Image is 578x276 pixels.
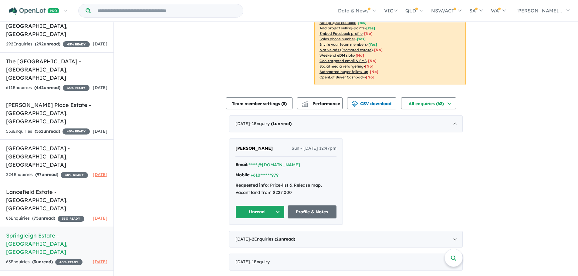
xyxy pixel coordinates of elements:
[63,85,90,91] span: 35 % READY
[292,145,336,152] span: Sun - [DATE] 12:47pm
[6,258,83,266] div: 63 Enquir ies
[370,69,378,74] span: [No]
[93,85,107,90] span: [DATE]
[6,128,90,135] div: 553 Enquir ies
[58,216,84,222] span: 35 % READY
[93,41,107,47] span: [DATE]
[92,4,242,17] input: Try estate name, suburb, builder or developer
[35,41,60,47] strong: ( unread)
[275,236,295,242] strong: ( unread)
[352,101,358,107] img: download icon
[6,14,107,38] h5: [GEOGRAPHIC_DATA] - [GEOGRAPHIC_DATA] , [GEOGRAPHIC_DATA]
[93,172,107,177] span: [DATE]
[32,259,53,264] strong: ( unread)
[319,69,368,74] u: Automated buyer follow-up
[271,121,292,126] strong: ( unread)
[302,103,308,107] img: bar-chart.svg
[6,57,107,82] h5: The [GEOGRAPHIC_DATA] - [GEOGRAPHIC_DATA] , [GEOGRAPHIC_DATA]
[229,115,463,132] div: [DATE]
[6,84,90,91] div: 611 Enquir ies
[319,31,363,36] u: Embed Facebook profile
[235,182,269,188] strong: Requested info:
[319,75,364,79] u: OpenLot Buyer Cashback
[93,259,107,264] span: [DATE]
[364,31,373,36] span: [ No ]
[319,48,373,52] u: Native ads (Promoted estate)
[9,7,59,15] img: Openlot PRO Logo White
[302,101,308,104] img: line-chart.svg
[358,20,367,25] span: [ Yes ]
[276,236,279,242] span: 2
[319,37,355,41] u: Sales phone number
[250,259,270,264] span: - 1 Enquir y
[6,144,107,169] h5: [GEOGRAPHIC_DATA] - [GEOGRAPHIC_DATA] , [GEOGRAPHIC_DATA]
[356,53,364,58] span: [No]
[250,121,292,126] span: - 1 Enquir y
[297,97,343,109] button: Performance
[6,188,107,212] h5: Lancefield Estate - [GEOGRAPHIC_DATA] , [GEOGRAPHIC_DATA]
[6,101,107,125] h5: [PERSON_NAME] Place Estate - [GEOGRAPHIC_DATA] , [GEOGRAPHIC_DATA]
[229,254,463,271] div: [DATE]
[37,172,42,177] span: 97
[319,20,356,25] u: Add project headline
[516,8,562,14] span: [PERSON_NAME]...
[36,128,43,134] span: 551
[319,42,367,47] u: Invite your team members
[401,97,456,109] button: All enquiries (63)
[35,172,58,177] strong: ( unread)
[235,205,285,218] button: Unread
[303,101,340,106] span: Performance
[235,145,273,151] span: [PERSON_NAME]
[319,53,354,58] u: Weekend eDM slots
[93,215,107,221] span: [DATE]
[63,128,90,135] span: 40 % READY
[368,58,377,63] span: [No]
[34,215,39,221] span: 75
[6,231,107,256] h5: Springleigh Estate - [GEOGRAPHIC_DATA] , [GEOGRAPHIC_DATA]
[6,215,84,222] div: 83 Enquir ies
[93,128,107,134] span: [DATE]
[35,128,60,134] strong: ( unread)
[374,48,383,52] span: [No]
[61,172,88,178] span: 40 % READY
[229,231,463,248] div: [DATE]
[55,259,83,265] span: 40 % READY
[319,64,363,68] u: Social media retargeting
[34,259,36,264] span: 3
[283,101,285,106] span: 3
[6,41,90,48] div: 292 Enquir ies
[250,236,295,242] span: - 2 Enquir ies
[319,26,365,30] u: Add project selling-points
[36,41,44,47] span: 292
[235,145,273,152] a: [PERSON_NAME]
[6,171,88,178] div: 224 Enquir ies
[347,97,396,109] button: CSV download
[63,41,90,47] span: 45 % READY
[357,37,366,41] span: [ Yes ]
[366,75,374,79] span: [No]
[368,42,377,47] span: [ Yes ]
[36,85,44,90] span: 442
[32,215,55,221] strong: ( unread)
[365,64,374,68] span: [No]
[235,172,251,178] strong: Mobile:
[235,182,336,196] div: Price-list & Release map, Vacant land from $227,000
[34,85,60,90] strong: ( unread)
[319,58,367,63] u: Geo-targeted email & SMS
[288,205,337,218] a: Profile & Notes
[226,97,292,109] button: Team member settings (3)
[272,121,275,126] span: 1
[366,26,375,30] span: [ Yes ]
[235,162,248,167] strong: Email:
